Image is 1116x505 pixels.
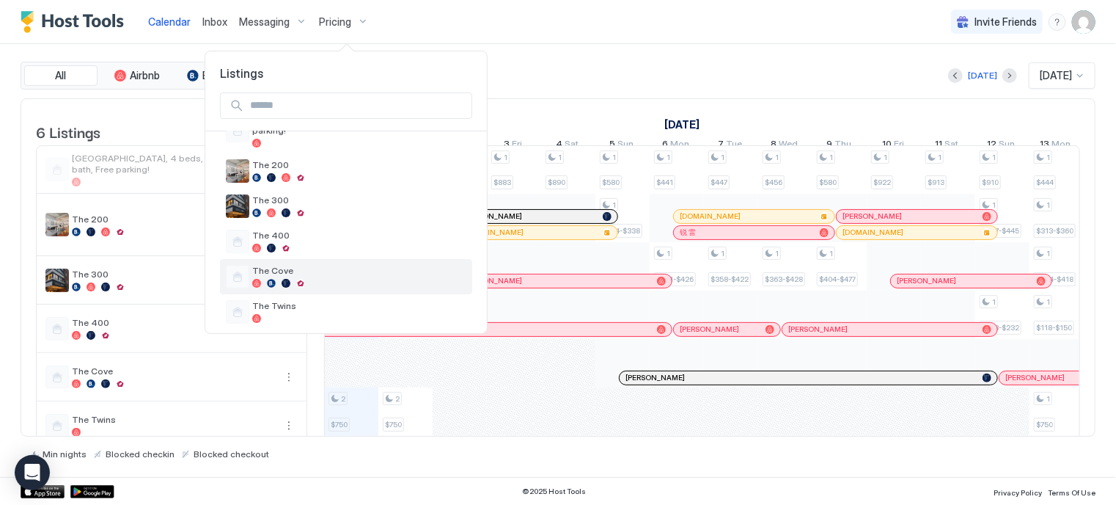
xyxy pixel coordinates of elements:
div: listing image [226,159,249,183]
span: The Cove [252,265,466,276]
span: The Twins [252,300,466,311]
div: listing image [226,195,249,218]
span: Listings [205,66,487,81]
span: The 200 [252,159,466,170]
div: Open Intercom Messenger [15,455,50,490]
input: Input Field [244,93,471,118]
span: The 300 [252,195,466,206]
span: The 400 [252,230,466,241]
